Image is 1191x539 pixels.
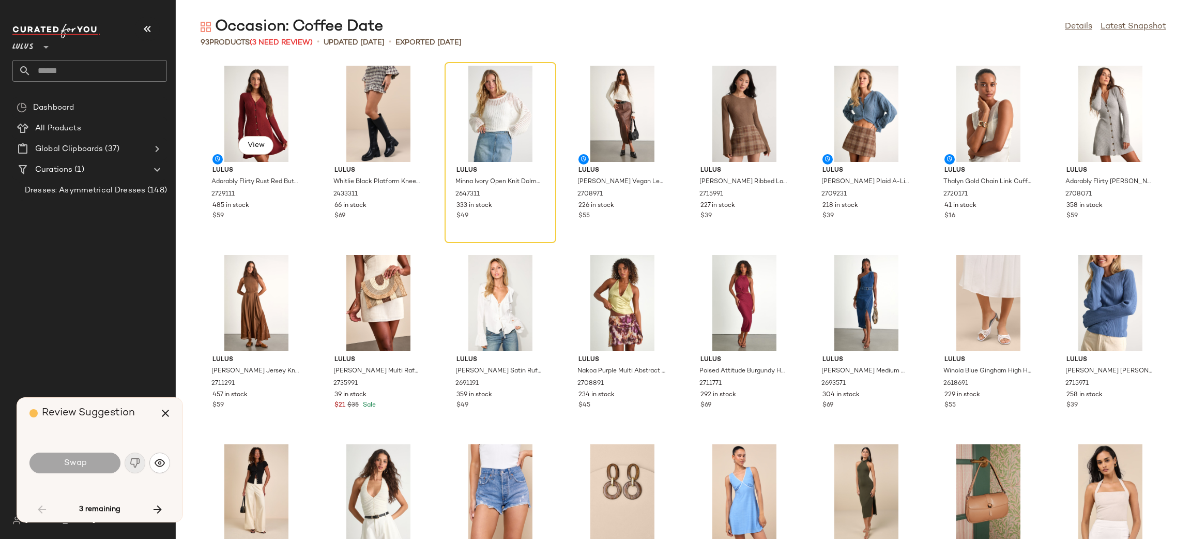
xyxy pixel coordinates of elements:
span: $69 [822,401,833,410]
img: 2708971_02_fullbody_2025-08-18.jpg [570,66,675,162]
span: • [389,36,391,49]
img: 2711291_01_hero_2025-08-14.jpg [204,255,309,351]
span: Lulus [334,355,422,365]
span: 2693571 [821,379,846,388]
span: 229 in stock [944,391,980,400]
span: $69 [700,401,711,410]
span: 258 in stock [1066,391,1103,400]
span: [PERSON_NAME] Ribbed Long Sleeve Sweater Top [699,177,787,187]
span: 2708071 [1065,190,1092,199]
a: Latest Snapshot [1101,21,1166,33]
span: View [247,141,265,149]
span: 359 in stock [456,391,492,400]
span: 226 in stock [578,201,614,211]
button: View [238,136,273,155]
span: 3 remaining [79,505,120,514]
span: Lulus [944,166,1032,175]
p: Exported [DATE] [395,37,462,48]
span: Lulus [456,355,544,365]
p: updated [DATE] [324,37,385,48]
span: 227 in stock [700,201,735,211]
span: $69 [334,212,345,221]
span: Winola Blue Gingham High Heel Slide Sandals [943,367,1031,376]
span: 2647311 [455,190,480,199]
span: [PERSON_NAME] Medium Wash Denim One-Shoulder Belted Midi Dress [821,367,909,376]
span: (1) [72,164,84,176]
span: $59 [212,212,224,221]
span: $45 [578,401,590,410]
span: 358 in stock [1066,201,1103,211]
span: Lulus [700,355,788,365]
span: 333 in stock [456,201,492,211]
span: Nakoa Purple Multi Abstract Ruffled Mini Skirt [577,367,665,376]
span: Dashboard [33,102,74,114]
span: $49 [456,401,468,410]
span: 2711771 [699,379,722,388]
span: [PERSON_NAME] Jersey Knit Mock Neck Maxi Dress [211,367,299,376]
span: [PERSON_NAME] [PERSON_NAME] Blue Ribbed Long Sleeve Sweater Top [1065,367,1153,376]
span: Lulus [1066,355,1154,365]
span: Lulus [212,166,300,175]
span: 2708971 [577,190,603,199]
span: 2729111 [211,190,235,199]
img: svg%3e [155,458,165,468]
span: • [317,36,319,49]
span: Lulus [578,355,666,365]
img: 2691191_01_hero_2025-08-08.jpg [448,255,553,351]
span: Lulus [578,166,666,175]
span: (3 Need Review) [250,39,313,47]
span: 2691191 [455,379,479,388]
img: 2711771_02_fullbody_2025-08-15.jpg [692,255,797,351]
img: cfy_white_logo.C9jOOHJF.svg [12,24,100,38]
span: $55 [944,401,956,410]
span: 2708891 [577,379,604,388]
span: $39 [700,212,712,221]
span: Lulus [456,166,544,175]
span: 2715971 [1065,379,1089,388]
span: 457 in stock [212,391,248,400]
span: Adorably Flirty [PERSON_NAME] Button-Front Sweater Mini Dress [1065,177,1153,187]
img: 2708891_02_front_2025-08-15.jpg [570,255,675,351]
span: 234 in stock [578,391,615,400]
span: Adorably Flirty Rust Red Button-Front Sweater Mini Dress [211,177,299,187]
span: Curations [35,164,72,176]
span: Lulus [212,355,300,365]
div: Occasion: Coffee Date [201,17,383,37]
img: 2618691_01_OM_2025-06-24.jpg [936,255,1041,351]
span: Minna Ivory Open Knit Dolman Sleeve Sweater [455,177,543,187]
span: [PERSON_NAME] Vegan Leather High-Rise Midi Skirt [577,177,665,187]
span: 93 [201,39,209,47]
span: $39 [822,212,834,221]
span: Whitlie Black Platform Knee-High Boots [333,177,421,187]
span: Lulus [12,35,34,54]
span: Lulus [944,355,1032,365]
span: $59 [1066,212,1078,221]
span: 2735991 [333,379,358,388]
span: [PERSON_NAME] Multi Raffia Woven Clutch [333,367,421,376]
span: Global Clipboards [35,143,103,155]
span: $35 [347,401,359,410]
img: 2693571_02_fullbody_2025-08-01.jpg [814,255,919,351]
span: 292 in stock [700,391,736,400]
span: 2715991 [699,190,723,199]
img: svg%3e [17,102,27,113]
span: $16 [944,212,955,221]
span: $49 [456,212,468,221]
a: Details [1065,21,1092,33]
span: 2709231 [821,190,847,199]
span: [PERSON_NAME] Satin Ruffled Tie-Front Long Sleeve Top [455,367,543,376]
img: 2735991_04_misc_2025-07-15_1.jpg [326,255,431,351]
img: 12304881_2433311.jpg [326,66,431,162]
span: 2720171 [943,190,968,199]
span: $21 [334,401,345,410]
div: Products [201,37,313,48]
img: svg%3e [201,22,211,32]
span: Lulus [1066,166,1154,175]
span: 66 in stock [334,201,367,211]
span: 41 in stock [944,201,976,211]
span: Review Suggestion [42,408,135,418]
span: [PERSON_NAME] Plaid A-Line Skort [821,177,909,187]
img: 2729111_01_hero_2025-08-19.jpg [204,66,309,162]
span: Poised Attitude Burgundy Halter Cutout Twist-Front Midi Dress [699,367,787,376]
span: 218 in stock [822,201,858,211]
